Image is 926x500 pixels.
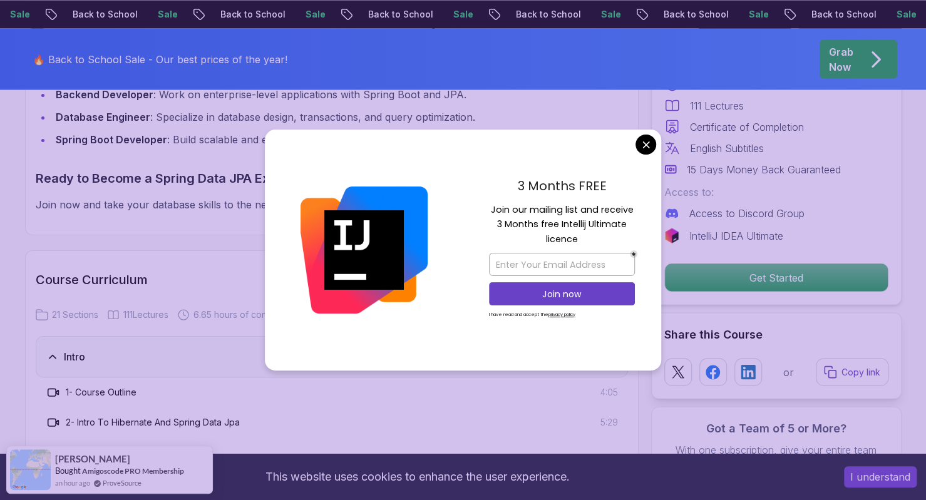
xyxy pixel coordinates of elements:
li: : Work on enterprise-level applications with Spring Boot and JPA. [52,86,568,103]
strong: Spring Boot Developer [56,133,167,146]
p: Back to School [349,8,435,21]
span: an hour ago [55,477,90,488]
p: Access to Discord Group [689,205,805,220]
button: Accept cookies [844,466,917,487]
p: 15 Days Money Back Guaranteed [687,161,841,176]
img: provesource social proof notification image [10,449,51,490]
a: Amigoscode PRO Membership [82,466,184,476]
p: Back to School [645,8,730,21]
button: Intro4 Lectures 10 minutes [36,336,628,377]
a: ProveSource [103,477,141,488]
p: Sale [730,8,770,21]
p: Sale [287,8,327,21]
p: English Subtitles [690,140,764,155]
p: Certificate of Completion [690,119,804,134]
p: IntelliJ IDEA Ultimate [689,228,783,243]
img: jetbrains logo [664,228,679,243]
h3: 1 - Course Outline [66,386,136,399]
p: Copy link [841,365,880,378]
p: Sale [139,8,179,21]
span: Bought [55,466,81,476]
span: 21 Sections [52,309,98,321]
h3: Intro [64,349,85,364]
p: Sale [878,8,918,21]
span: [PERSON_NAME] [55,454,130,464]
button: Copy link [816,358,888,385]
p: Access to: [664,184,888,199]
strong: Database Engineer [56,111,150,123]
p: Back to School [202,8,287,21]
span: 6.65 hours of content [193,309,282,321]
p: Join now and take your database skills to the next level with Spring Data JPA! [36,196,568,213]
p: Get Started [665,263,888,291]
p: 111 Lectures [690,98,744,113]
span: 5:29 [600,416,618,429]
p: Back to School [497,8,582,21]
p: 🔥 Back to School Sale - Our best prices of the year! [33,51,287,66]
p: Grab Now [829,44,853,74]
span: 4:05 [600,386,618,399]
h3: 2 - Intro To Hibernate And Spring Data Jpa [66,416,240,429]
h2: Share this Course [664,325,888,343]
div: This website uses cookies to enhance the user experience. [9,463,825,491]
p: Back to School [793,8,878,21]
span: 111 Lectures [123,309,168,321]
p: Sale [435,8,475,21]
strong: Backend Developer [56,88,153,101]
h3: Ready to Become a Spring Data JPA Expert? [36,168,568,188]
p: or [783,364,794,379]
h2: Course Curriculum [36,271,628,288]
p: Sale [582,8,622,21]
p: With one subscription, give your entire team access to all courses and features. [664,442,888,472]
li: : Build scalable and efficient applications with robust data access layers. [52,131,568,148]
li: : Specialize in database design, transactions, and query optimization. [52,108,568,126]
h3: Got a Team of 5 or More? [664,419,888,437]
p: Back to School [54,8,139,21]
button: Get Started [664,263,888,292]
